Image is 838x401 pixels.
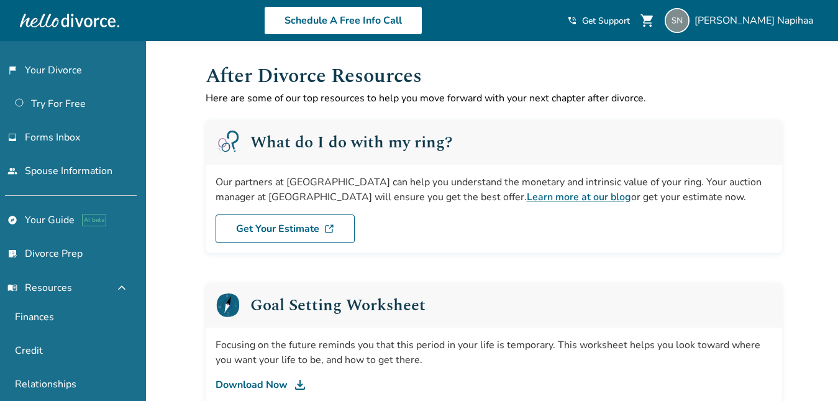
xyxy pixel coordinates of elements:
h1: After Divorce Resources [206,61,782,91]
img: Goal Setting Worksheet [216,293,240,318]
div: Focusing on the future reminds you that this period in your life is temporary. This worksheet hel... [216,338,772,367]
span: expand_less [114,280,129,295]
img: sammyravenmaiden@outlook.com [665,8,690,33]
iframe: Chat Widget [776,341,838,401]
a: Schedule A Free Info Call [264,6,422,35]
span: explore [7,215,17,225]
span: Get Support [582,15,630,27]
a: Get Your Estimate [216,214,355,243]
span: flag_2 [7,65,17,75]
img: DL [293,377,307,392]
span: Forms Inbox [25,131,80,144]
h2: What do I do with my ring? [250,134,452,150]
span: inbox [7,132,17,142]
span: [PERSON_NAME] Napihaa [695,14,818,27]
p: Here are some of our top resources to help you move forward with your next chapter after divorce. [206,91,782,105]
span: Resources [7,281,72,295]
span: list_alt_check [7,249,17,259]
span: shopping_cart [640,13,655,28]
span: AI beta [82,214,106,226]
a: Download Now [216,377,772,392]
img: DL [324,224,334,234]
span: menu_book [7,283,17,293]
span: people [7,166,17,176]
a: Learn more at our blog [527,190,631,204]
div: Our partners at [GEOGRAPHIC_DATA] can help you understand the monetary and intrinsic value of you... [216,175,772,205]
a: phone_in_talkGet Support [567,15,630,27]
span: phone_in_talk [567,16,577,25]
img: Ring [216,130,240,155]
h2: Goal Setting Worksheet [250,297,426,313]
